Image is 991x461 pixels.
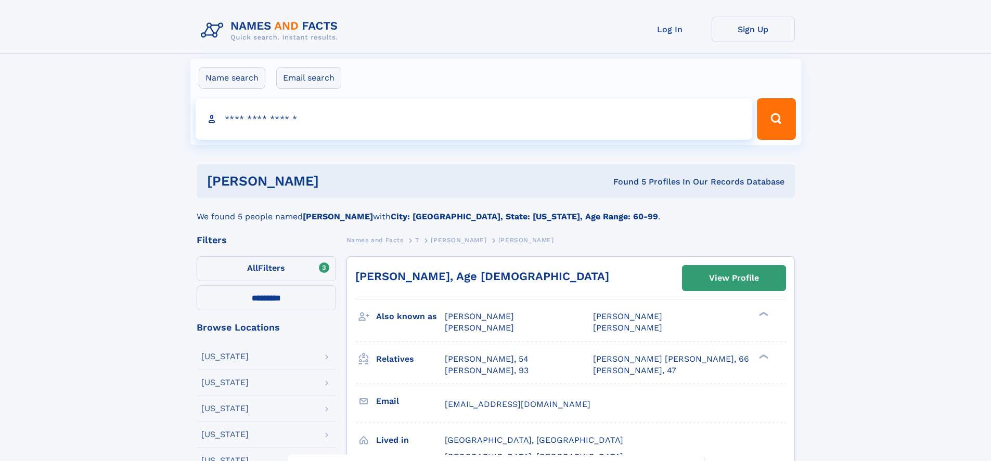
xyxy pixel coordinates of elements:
[247,263,258,273] span: All
[498,236,554,244] span: [PERSON_NAME]
[415,233,419,246] a: T
[628,17,712,42] a: Log In
[196,98,753,140] input: search input
[376,392,445,410] h3: Email
[466,176,784,188] div: Found 5 Profiles In Our Records Database
[415,236,419,244] span: T
[593,311,662,321] span: [PERSON_NAME]
[756,353,769,360] div: ❯
[756,311,769,318] div: ❯
[757,98,795,140] button: Search Button
[683,266,786,291] a: View Profile
[376,308,445,325] h3: Also known as
[197,17,346,45] img: Logo Names and Facts
[201,352,249,361] div: [US_STATE]
[445,353,529,365] a: [PERSON_NAME], 54
[197,256,336,281] label: Filters
[445,323,514,333] span: [PERSON_NAME]
[276,67,341,89] label: Email search
[445,399,590,409] span: [EMAIL_ADDRESS][DOMAIN_NAME]
[445,365,529,376] a: [PERSON_NAME], 93
[346,233,404,246] a: Names and Facts
[445,311,514,321] span: [PERSON_NAME]
[355,270,609,283] a: [PERSON_NAME], Age [DEMOGRAPHIC_DATA]
[593,365,676,376] a: [PERSON_NAME], 47
[431,233,486,246] a: [PERSON_NAME]
[376,431,445,449] h3: Lived in
[197,198,795,223] div: We found 5 people named with .
[593,323,662,333] span: [PERSON_NAME]
[712,17,795,42] a: Sign Up
[197,235,336,245] div: Filters
[207,175,466,188] h1: [PERSON_NAME]
[197,323,336,332] div: Browse Locations
[593,353,749,365] a: [PERSON_NAME] [PERSON_NAME], 66
[201,404,249,413] div: [US_STATE]
[445,435,623,445] span: [GEOGRAPHIC_DATA], [GEOGRAPHIC_DATA]
[199,67,265,89] label: Name search
[391,212,658,221] b: City: [GEOGRAPHIC_DATA], State: [US_STATE], Age Range: 60-99
[201,430,249,439] div: [US_STATE]
[376,350,445,368] h3: Relatives
[201,378,249,387] div: [US_STATE]
[303,212,373,221] b: [PERSON_NAME]
[709,266,759,290] div: View Profile
[431,236,486,244] span: [PERSON_NAME]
